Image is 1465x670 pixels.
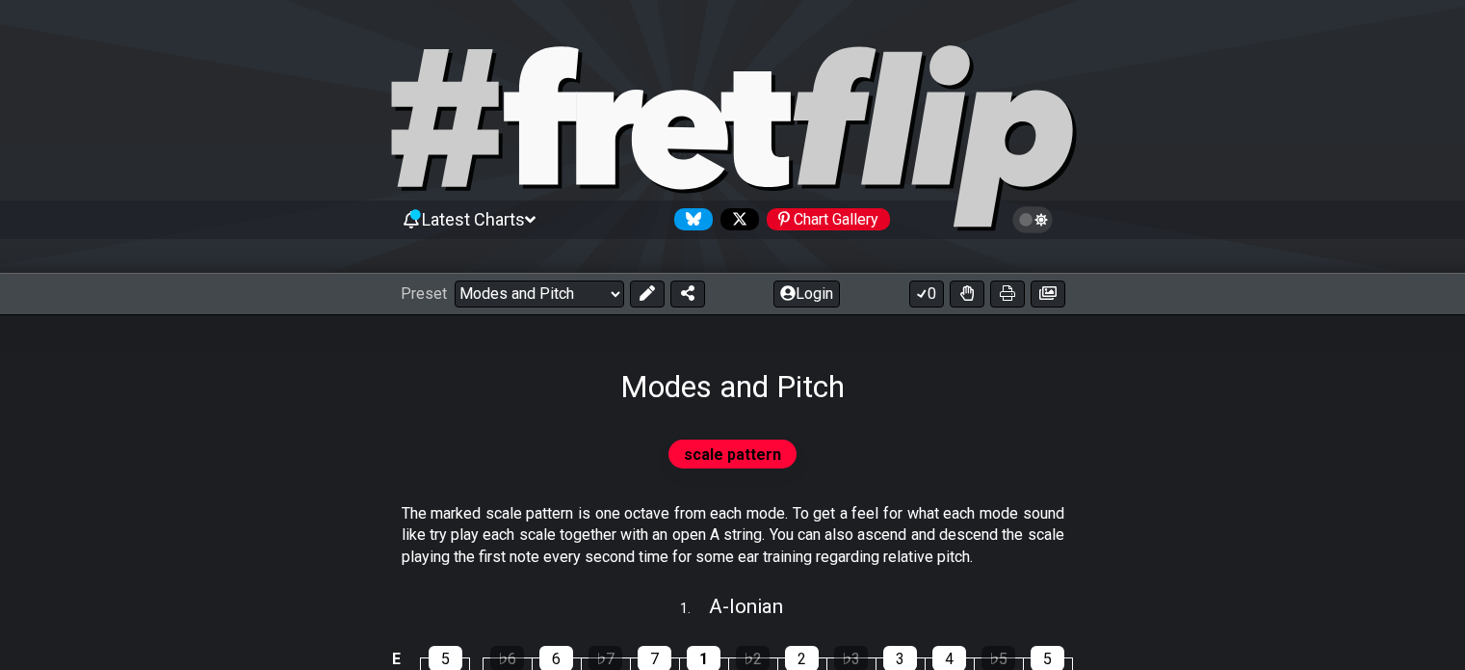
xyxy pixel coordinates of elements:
button: 0 [909,281,944,308]
button: Login [773,281,840,308]
a: Follow #fretflip at X [713,208,759,230]
button: Toggle Dexterity for all fretkits [950,281,984,308]
span: scale pattern [684,441,781,469]
a: Follow #fretflip at Bluesky [667,208,713,230]
span: Toggle light / dark theme [1022,211,1044,228]
span: A - Ionian [709,595,783,618]
span: Latest Charts [422,209,525,229]
button: Create image [1031,281,1065,308]
span: Preset [401,284,447,303]
select: Preset [455,281,624,308]
a: #fretflip at Pinterest [759,208,890,230]
div: Chart Gallery [767,208,890,230]
button: Share Preset [670,281,705,308]
button: Print [990,281,1025,308]
p: The marked scale pattern is one octave from each mode. To get a feel for what each mode sound lik... [402,503,1064,568]
span: 1 . [680,599,709,620]
h1: Modes and Pitch [620,368,845,405]
button: Edit Preset [630,281,665,308]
